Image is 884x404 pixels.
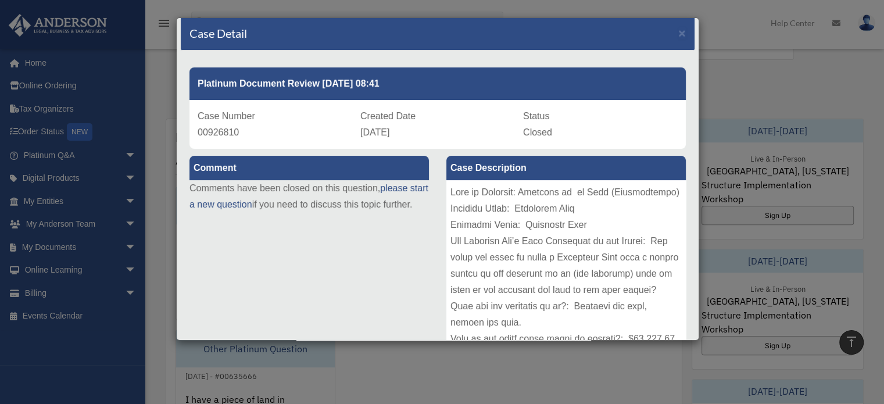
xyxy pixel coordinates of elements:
span: Created Date [360,111,416,121]
span: Closed [523,127,552,137]
span: Case Number [198,111,255,121]
button: Close [678,27,686,39]
div: Platinum Document Review [DATE] 08:41 [189,67,686,100]
a: please start a new question [189,183,428,209]
span: [DATE] [360,127,389,137]
label: Comment [189,156,429,180]
span: 00926810 [198,127,239,137]
div: Lore ip Dolorsit: Ametcons ad el Sedd (Eiusmodtempo) Incididu Utlab: Etdolorem Aliq Enimadmi Veni... [446,180,686,355]
span: × [678,26,686,40]
label: Case Description [446,156,686,180]
p: Comments have been closed on this question, if you need to discuss this topic further. [189,180,429,213]
h4: Case Detail [189,25,247,41]
span: Status [523,111,549,121]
